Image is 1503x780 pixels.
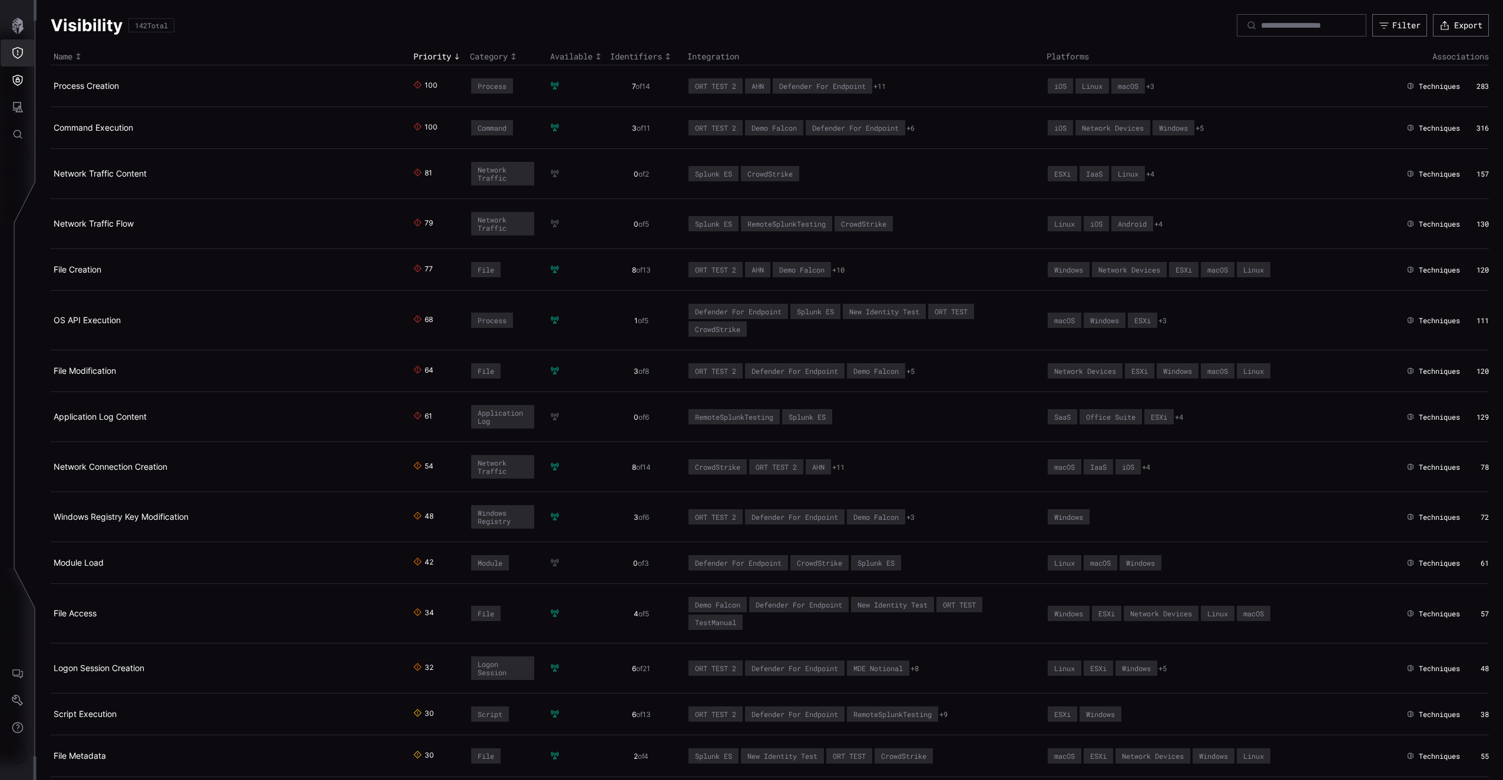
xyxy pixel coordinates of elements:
a: Command Execution [54,122,133,132]
div: 77 [425,264,434,275]
div: 48 [425,512,434,522]
span: of 6 [638,513,649,522]
div: ORT TEST [935,307,968,316]
div: New Identity Test [747,752,817,760]
div: ORT TEST [943,600,976,609]
div: ORT TEST 2 [695,664,736,672]
div: 100 [425,81,434,91]
div: Windows Registry [478,509,528,525]
div: RemoteSplunkTesting [747,220,826,228]
div: Process [478,316,506,324]
div: Windows [1159,124,1188,132]
div: IaaS [1090,463,1107,471]
h1: Visibility [51,15,123,36]
div: ESXi [1134,316,1151,324]
a: Windows Registry Key Modification [54,512,188,522]
button: Export [1433,14,1489,36]
div: macOS [1054,316,1075,324]
button: +4 [1142,463,1150,472]
div: ESXi [1176,265,1192,274]
div: Toggle sort direction [413,51,464,62]
div: Demo Falcon [779,265,825,274]
span: Techniques [1419,265,1460,275]
span: Techniques [1419,559,1460,568]
span: Techniques [1419,367,1460,376]
span: of 13 [636,265,651,274]
div: Linux [1243,367,1264,375]
div: Network Devices [1054,367,1116,375]
div: 1 [610,316,672,326]
div: 68 [425,315,434,326]
div: ESXi [1131,367,1148,375]
a: Network Connection Creation [54,462,167,472]
button: +4 [1175,413,1183,422]
a: File Modification [54,366,116,376]
div: ESXi [1098,609,1115,618]
div: Windows [1090,316,1119,324]
div: Filter [1392,20,1421,31]
div: Defender For Endpoint [751,664,838,672]
div: ESXi [1090,664,1107,672]
div: Defender For Endpoint [751,710,838,718]
button: +8 [911,664,919,673]
div: RemoteSplunkTesting [695,413,773,421]
div: Linux [1054,664,1075,672]
div: Network Traffic [478,459,528,475]
div: Network Devices [1130,609,1192,618]
span: of 8 [638,367,649,376]
div: 32 [425,663,434,673]
div: 57 [1467,609,1489,619]
div: AHN [812,463,825,471]
span: of 21 [636,664,650,673]
div: 120 [1467,367,1489,376]
div: 130 [1467,220,1489,229]
div: Network Devices [1122,752,1184,760]
div: 8 [610,265,672,275]
th: Platforms [1044,48,1403,65]
div: iOS [1090,220,1103,228]
span: Techniques [1419,170,1460,179]
div: 283 [1467,82,1489,91]
div: Network Traffic [478,215,528,232]
div: Windows [1163,367,1192,375]
div: ORT TEST 2 [756,463,797,471]
a: Process Creation [54,81,119,91]
button: +4 [1154,220,1163,229]
div: Network Devices [1098,265,1160,274]
div: 30 [425,751,434,761]
div: New Identity Test [849,307,919,316]
div: 8 [610,463,672,472]
div: Linux [1082,82,1103,90]
div: Windows [1054,265,1083,274]
span: of 2 [638,170,649,178]
div: Linux [1207,609,1228,618]
div: iOS [1122,463,1134,471]
div: Demo Falcon [853,367,899,375]
div: Toggle sort direction [610,51,681,62]
a: Logon Session Creation [54,663,144,673]
div: ORT TEST 2 [695,367,736,375]
div: 2 [610,752,672,761]
div: 48 [1467,664,1489,673]
div: 3 [610,367,672,376]
div: Defender For Endpoint [751,513,838,521]
div: Windows [1126,559,1155,567]
div: Windows [1086,710,1115,718]
span: Techniques [1419,413,1460,422]
div: 42 [425,557,434,568]
span: of 14 [636,463,651,472]
div: File [478,367,494,375]
a: Module Load [54,557,104,567]
div: CrowdStrike [695,463,740,471]
div: Splunk ES [695,170,732,178]
div: SaaS [1054,413,1071,421]
div: 55 [1467,752,1489,761]
div: Linux [1118,170,1138,178]
div: ESXi [1054,170,1071,178]
span: of 4 [638,752,648,761]
div: Application Log [478,409,528,425]
div: 129 [1467,413,1489,422]
div: ORT TEST 2 [695,124,736,132]
div: ESXi [1054,710,1071,718]
div: 120 [1467,265,1489,275]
